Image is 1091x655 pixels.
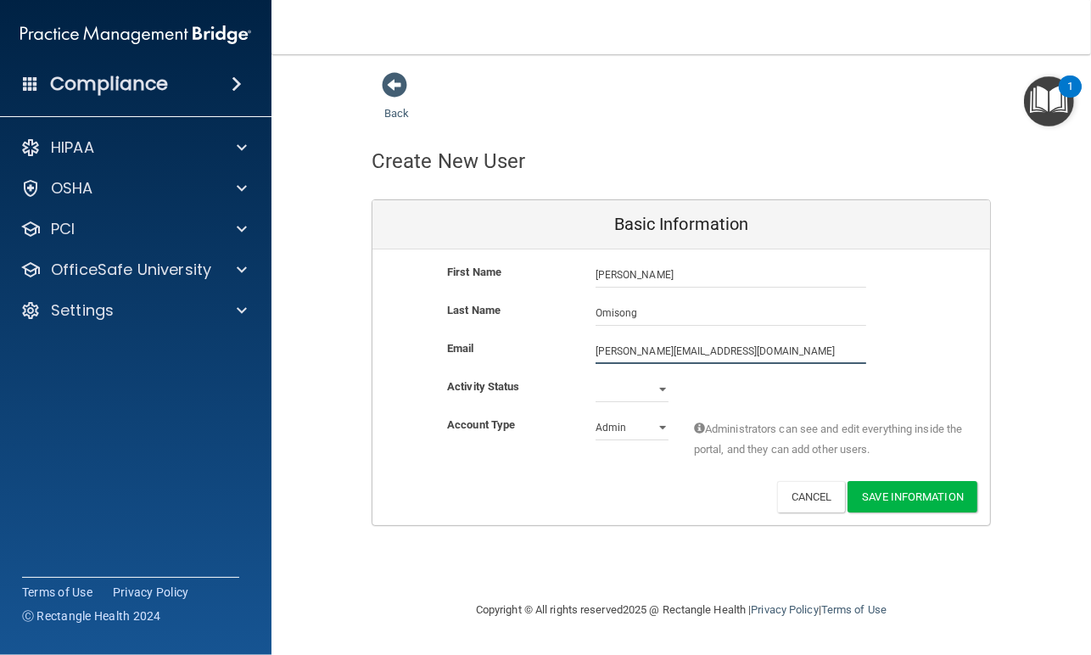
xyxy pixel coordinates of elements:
p: OfficeSafe University [51,260,211,280]
a: Settings [20,300,247,321]
a: OSHA [20,178,247,199]
p: HIPAA [51,137,94,158]
a: OfficeSafe University [20,260,247,280]
h4: Compliance [50,72,168,96]
a: PCI [20,219,247,239]
a: Back [384,87,409,120]
p: OSHA [51,178,93,199]
div: 1 [1067,87,1073,109]
button: Open Resource Center, 1 new notification [1024,76,1074,126]
div: Basic Information [372,200,990,249]
a: HIPAA [20,137,247,158]
div: Copyright © All rights reserved 2025 @ Rectangle Health | | [372,583,991,637]
b: Activity Status [447,380,520,393]
b: First Name [447,266,501,278]
span: Ⓒ Rectangle Health 2024 [22,607,161,624]
p: PCI [51,219,75,239]
button: Cancel [777,481,846,512]
a: Terms of Use [22,584,92,601]
b: Email [447,342,474,355]
a: Privacy Policy [751,603,818,616]
img: PMB logo [20,18,251,52]
span: Administrators can see and edit everything inside the portal, and they can add other users. [694,419,965,460]
button: Save Information [848,481,977,512]
b: Account Type [447,418,515,431]
h4: Create New User [372,150,526,172]
a: Terms of Use [821,603,887,616]
p: Settings [51,300,114,321]
a: Privacy Policy [113,584,189,601]
b: Last Name [447,304,501,316]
